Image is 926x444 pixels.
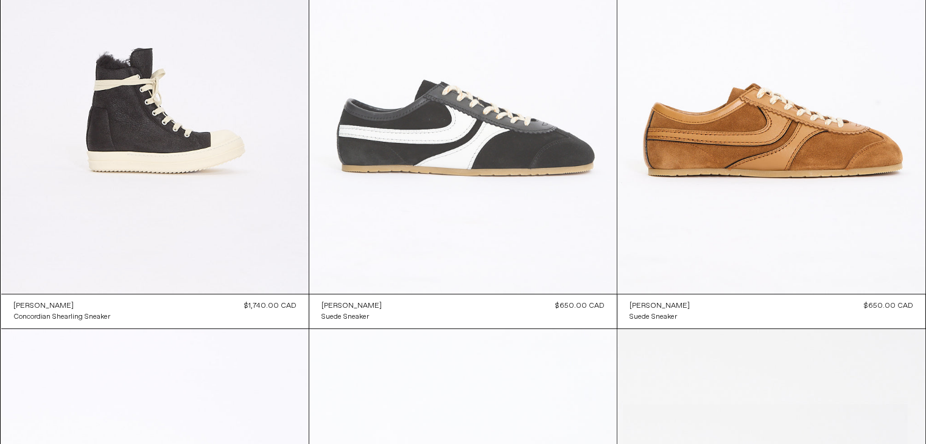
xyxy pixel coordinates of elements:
a: Concordian Shearling Sneaker [13,311,110,322]
div: Suede Sneaker [321,312,369,322]
div: $650.00 CAD [555,300,605,311]
div: $1,740.00 CAD [244,300,296,311]
div: [PERSON_NAME] [13,301,74,311]
a: Suede Sneaker [321,311,382,322]
a: [PERSON_NAME] [630,300,690,311]
a: [PERSON_NAME] [321,300,382,311]
a: [PERSON_NAME] [13,300,110,311]
a: Suede Sneaker [630,311,690,322]
div: Suede Sneaker [630,312,677,322]
div: $650.00 CAD [864,300,913,311]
